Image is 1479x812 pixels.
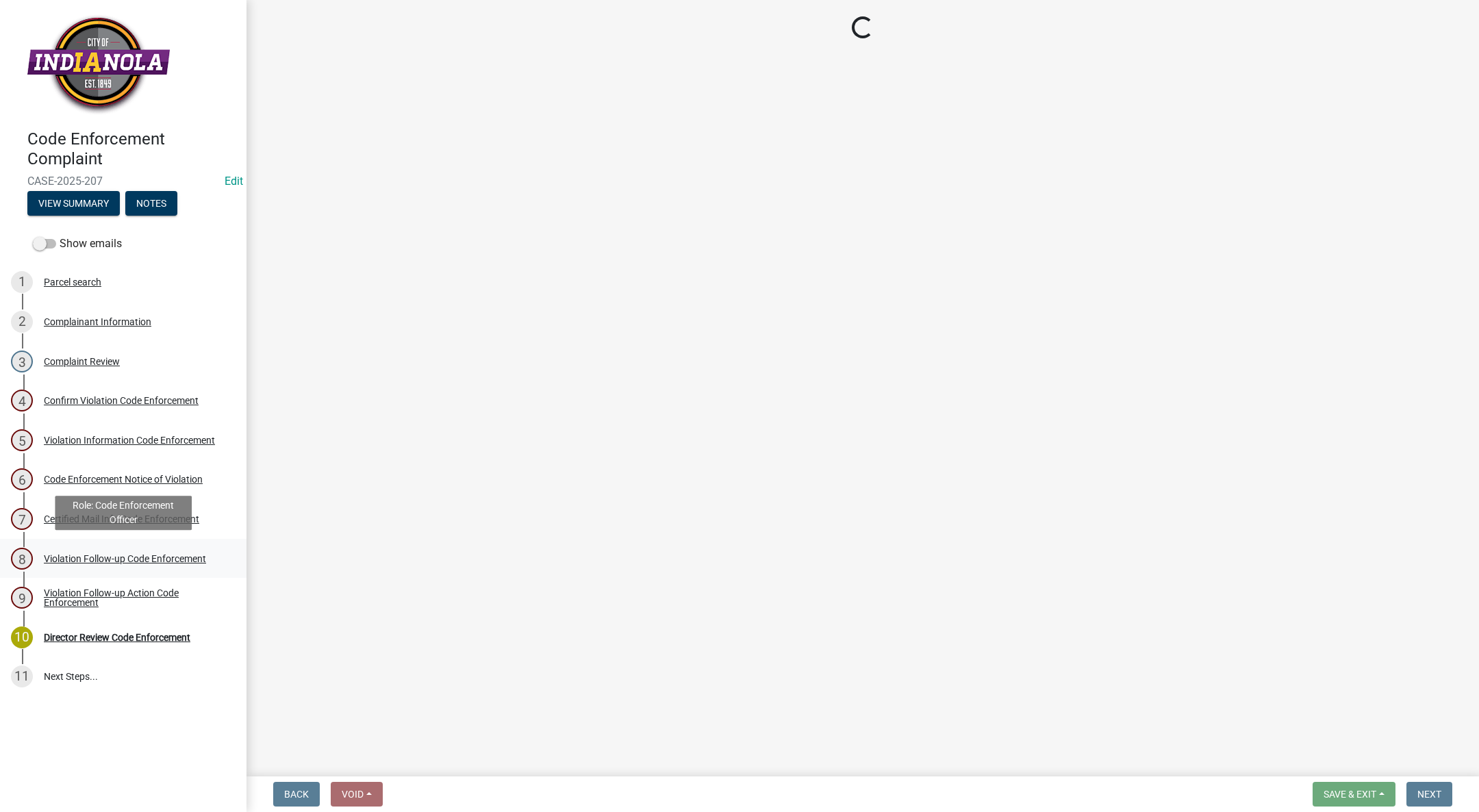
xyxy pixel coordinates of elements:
div: 5 [11,429,33,451]
div: 8 [11,548,33,570]
div: Complainant Information [44,317,151,327]
div: 1 [11,271,33,293]
button: View Summary [27,191,120,216]
div: 10 [11,626,33,648]
button: Notes [125,191,177,216]
button: Save & Exit [1313,782,1395,807]
div: Confirm Violation Code Enforcement [44,396,199,405]
span: Back [284,789,309,800]
div: Role: Code Enforcement Officer [55,496,192,530]
div: Violation Information Code Enforcement [44,435,215,445]
span: Save & Exit [1324,789,1376,800]
div: 2 [11,311,33,333]
wm-modal-confirm: Notes [125,199,177,210]
label: Show emails [33,236,122,252]
button: Void [331,782,383,807]
button: Next [1406,782,1452,807]
div: Certified Mail Info Code Enforcement [44,514,199,524]
div: 4 [11,390,33,411]
div: 9 [11,587,33,609]
div: Code Enforcement Notice of Violation [44,474,203,484]
img: City of Indianola, Iowa [27,14,170,115]
wm-modal-confirm: Summary [27,199,120,210]
wm-modal-confirm: Edit Application Number [225,175,243,188]
div: Violation Follow-up Action Code Enforcement [44,588,225,607]
button: Back [273,782,320,807]
div: 11 [11,665,33,687]
span: Next [1417,789,1441,800]
div: Director Review Code Enforcement [44,633,190,642]
div: Violation Follow-up Code Enforcement [44,554,206,563]
span: Void [342,789,364,800]
h4: Code Enforcement Complaint [27,129,236,169]
a: Edit [225,175,243,188]
div: 6 [11,468,33,490]
div: Parcel search [44,277,101,287]
span: CASE-2025-207 [27,175,219,188]
div: Complaint Review [44,357,120,366]
div: 3 [11,351,33,372]
div: 7 [11,508,33,530]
